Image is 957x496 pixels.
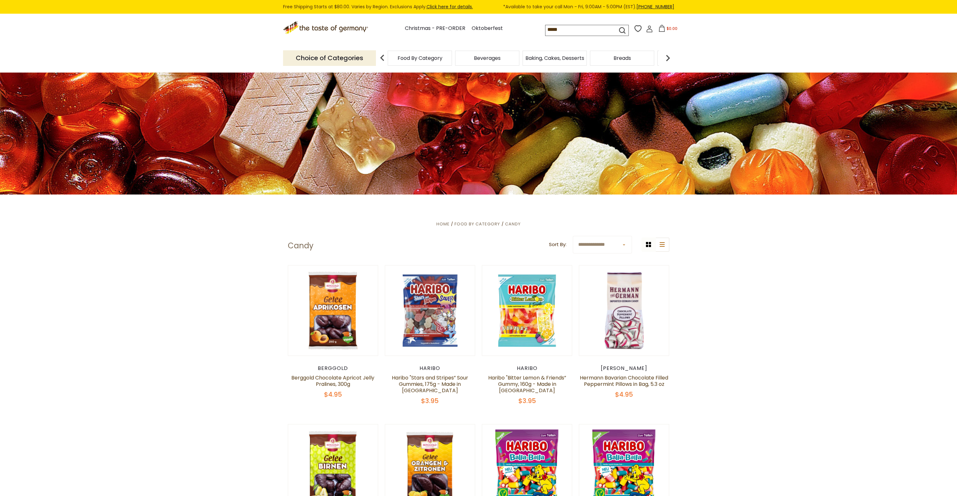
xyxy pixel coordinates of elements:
a: [PHONE_NUMBER] [636,4,674,10]
a: Home [436,221,450,227]
a: Breads [614,56,631,60]
div: Berggold [288,365,378,372]
img: Berggold Chocolate Apricot Jelly Pralines, 300g [288,266,378,356]
a: Berggold Chocolate Apricot Jelly Pralines, 300g [291,374,374,388]
a: Haribo "Bitter Lemon & Friends” Gummy, 160g - Made in [GEOGRAPHIC_DATA] [488,374,566,394]
a: Hermann Bavarian Chocolate Filled Peppermint Pillows in Bag, 5.3 oz [580,374,668,388]
img: Haribo "Stars and Stripes” Sour Gummies, 175g - Made in Germany [385,266,475,356]
a: Candy [505,221,521,227]
img: next arrow [662,52,674,64]
a: Food By Category [454,221,500,227]
span: $3.95 [518,396,536,405]
div: Free Shipping Starts at $80.00. Varies by Region. Exclusions Apply. [283,3,674,11]
div: [PERSON_NAME] [579,365,669,372]
p: Choice of Categories [283,50,376,66]
img: Hermann Bavarian Chocolate Filled Peppermint Pillows in Bag, 5.3 oz [579,266,669,356]
a: Christmas - PRE-ORDER [405,24,465,33]
button: $0.00 [654,25,681,34]
span: $4.95 [324,390,342,399]
h1: Candy [288,241,314,251]
a: Oktoberfest [472,24,503,33]
span: $0.00 [667,26,677,31]
span: *Available to take your call Mon - Fri, 9:00AM - 5:00PM (EST). [503,3,674,11]
img: previous arrow [376,52,389,64]
a: Baking, Cakes, Desserts [525,56,584,60]
div: Haribo [482,365,572,372]
a: Food By Category [398,56,442,60]
span: $4.95 [615,390,633,399]
label: Sort By: [549,241,566,249]
a: Click here for details. [426,4,473,10]
a: Beverages [474,56,501,60]
span: $3.95 [421,396,439,405]
a: Haribo "Stars and Stripes” Sour Gummies, 175g - Made in [GEOGRAPHIC_DATA] [392,374,468,394]
div: Haribo [385,365,475,372]
img: Haribo "Bitter Lemon & Friends” Gummy, 160g - Made in Germany [482,266,572,356]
